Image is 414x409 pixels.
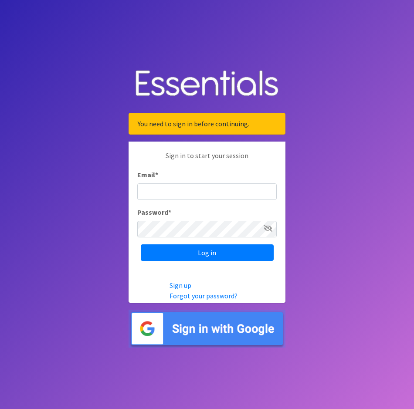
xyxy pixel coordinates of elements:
[137,207,171,217] label: Password
[137,169,158,180] label: Email
[141,244,274,261] input: Log in
[170,291,238,300] a: Forgot your password?
[129,61,285,106] img: Human Essentials
[129,113,285,135] div: You need to sign in before continuing.
[168,208,171,216] abbr: required
[170,281,191,290] a: Sign up
[155,170,158,179] abbr: required
[129,310,285,348] img: Sign in with Google
[137,150,277,169] p: Sign in to start your session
